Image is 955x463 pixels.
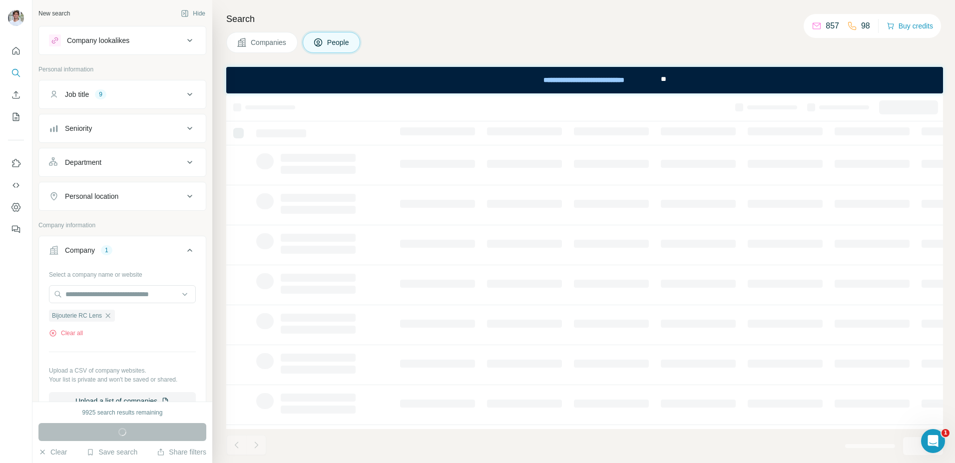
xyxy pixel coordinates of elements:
p: Your list is private and won't be saved or shared. [49,375,196,384]
button: Quick start [8,42,24,60]
button: Personal location [39,184,206,208]
button: Upload a list of companies [49,392,196,410]
div: 9 [95,90,106,99]
span: Companies [251,37,287,47]
button: Use Surfe on LinkedIn [8,154,24,172]
p: Upload a CSV of company websites. [49,366,196,375]
button: Search [8,64,24,82]
div: New search [38,9,70,18]
h4: Search [226,12,943,26]
button: Clear all [49,329,83,338]
button: Share filters [157,447,206,457]
div: Select a company name or website [49,266,196,279]
span: People [327,37,350,47]
button: Use Surfe API [8,176,24,194]
button: Seniority [39,116,206,140]
div: Personal location [65,191,118,201]
button: Feedback [8,220,24,238]
span: 1 [942,429,950,437]
div: Company lookalikes [67,35,129,45]
button: Job title9 [39,82,206,106]
button: Department [39,150,206,174]
div: Company [65,245,95,255]
button: Hide [174,6,212,21]
button: Clear [38,447,67,457]
button: Dashboard [8,198,24,216]
div: 1 [101,246,112,255]
p: 98 [861,20,870,32]
div: 9925 search results remaining [82,408,163,417]
div: Job title [65,89,89,99]
button: Save search [86,447,137,457]
button: My lists [8,108,24,126]
button: Company lookalikes [39,28,206,52]
p: Company information [38,221,206,230]
div: Department [65,157,101,167]
p: 857 [826,20,839,32]
span: Bijouterie RC Lens [52,311,102,320]
button: Company1 [39,238,206,266]
button: Enrich CSV [8,86,24,104]
iframe: Banner [226,67,943,93]
p: Personal information [38,65,206,74]
img: Avatar [8,10,24,26]
button: Buy credits [887,19,933,33]
div: Seniority [65,123,92,133]
iframe: Intercom live chat [921,429,945,453]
